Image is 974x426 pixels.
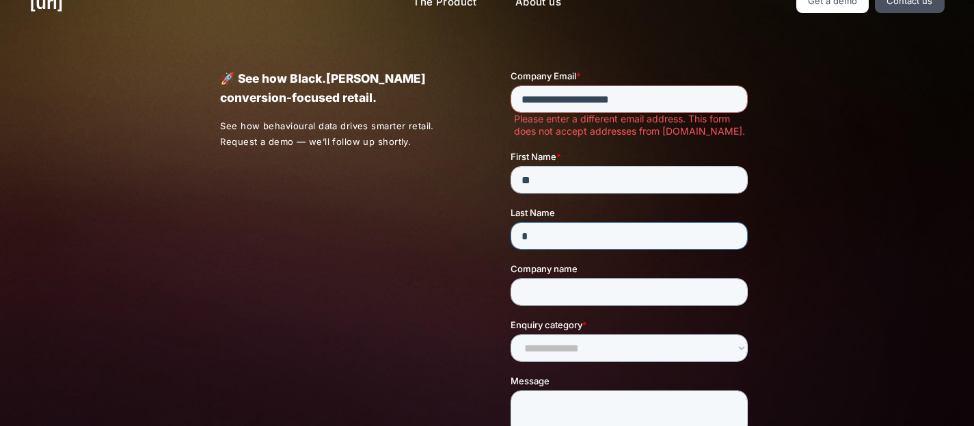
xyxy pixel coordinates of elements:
[220,118,463,150] p: See how behavioural data drives smarter retail. Request a demo — we’ll follow up shortly.
[220,69,463,107] p: 🚀 See how Black.[PERSON_NAME] conversion-focused retail.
